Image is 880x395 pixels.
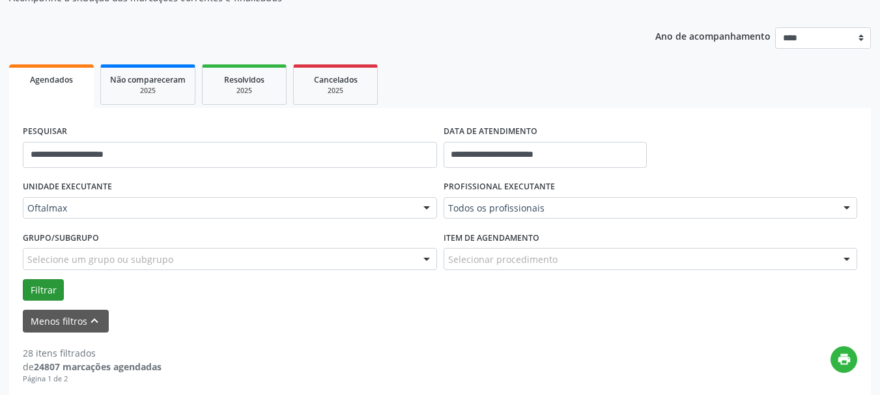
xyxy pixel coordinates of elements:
[110,86,186,96] div: 2025
[448,252,558,266] span: Selecionar procedimento
[27,252,173,266] span: Selecione um grupo ou subgrupo
[23,360,162,374] div: de
[27,202,410,215] span: Oftalmax
[444,177,555,197] label: PROFISSIONAL EXECUTANTE
[23,279,64,301] button: Filtrar
[30,74,73,85] span: Agendados
[837,352,851,366] i: print
[444,228,539,248] label: Item de agendamento
[314,74,358,85] span: Cancelados
[23,310,109,333] button: Menos filtroskeyboard_arrow_up
[655,27,771,44] p: Ano de acompanhamento
[448,202,831,215] span: Todos os profissionais
[34,361,162,373] strong: 24807 marcações agendadas
[23,374,162,385] div: Página 1 de 2
[830,346,857,373] button: print
[224,74,264,85] span: Resolvidos
[110,74,186,85] span: Não compareceram
[444,122,537,142] label: DATA DE ATENDIMENTO
[87,314,102,328] i: keyboard_arrow_up
[23,177,112,197] label: UNIDADE EXECUTANTE
[23,228,99,248] label: Grupo/Subgrupo
[303,86,368,96] div: 2025
[23,346,162,360] div: 28 itens filtrados
[212,86,277,96] div: 2025
[23,122,67,142] label: PESQUISAR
